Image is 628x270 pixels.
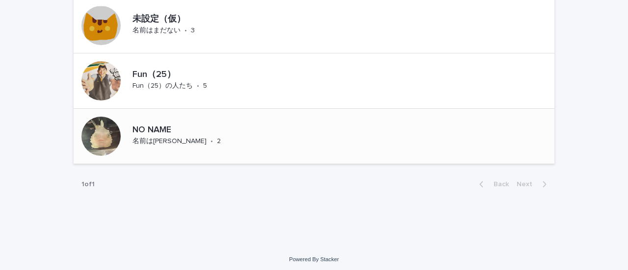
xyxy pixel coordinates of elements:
button: Next [513,180,554,189]
p: Fun（25） [132,70,250,80]
p: 3 [191,26,195,35]
p: 名前はまだない [132,26,181,35]
a: NO NAME名前は[PERSON_NAME]•2 [74,109,554,164]
p: 5 [203,82,207,90]
p: 1 of 1 [74,172,103,196]
span: Next [517,181,538,188]
a: Powered By Stacker [289,256,339,262]
p: • [197,82,199,90]
p: Fun（25）の人たち [132,82,193,90]
p: • [210,137,213,146]
p: 名前は[PERSON_NAME] [132,137,207,146]
p: NO NAME [132,125,260,136]
a: Fun（25）Fun（25）の人たち•5 [74,53,554,109]
p: 未設定（仮） [132,14,248,25]
p: 2 [217,137,221,146]
span: Back [488,181,509,188]
p: • [184,26,187,35]
button: Back [471,180,513,189]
